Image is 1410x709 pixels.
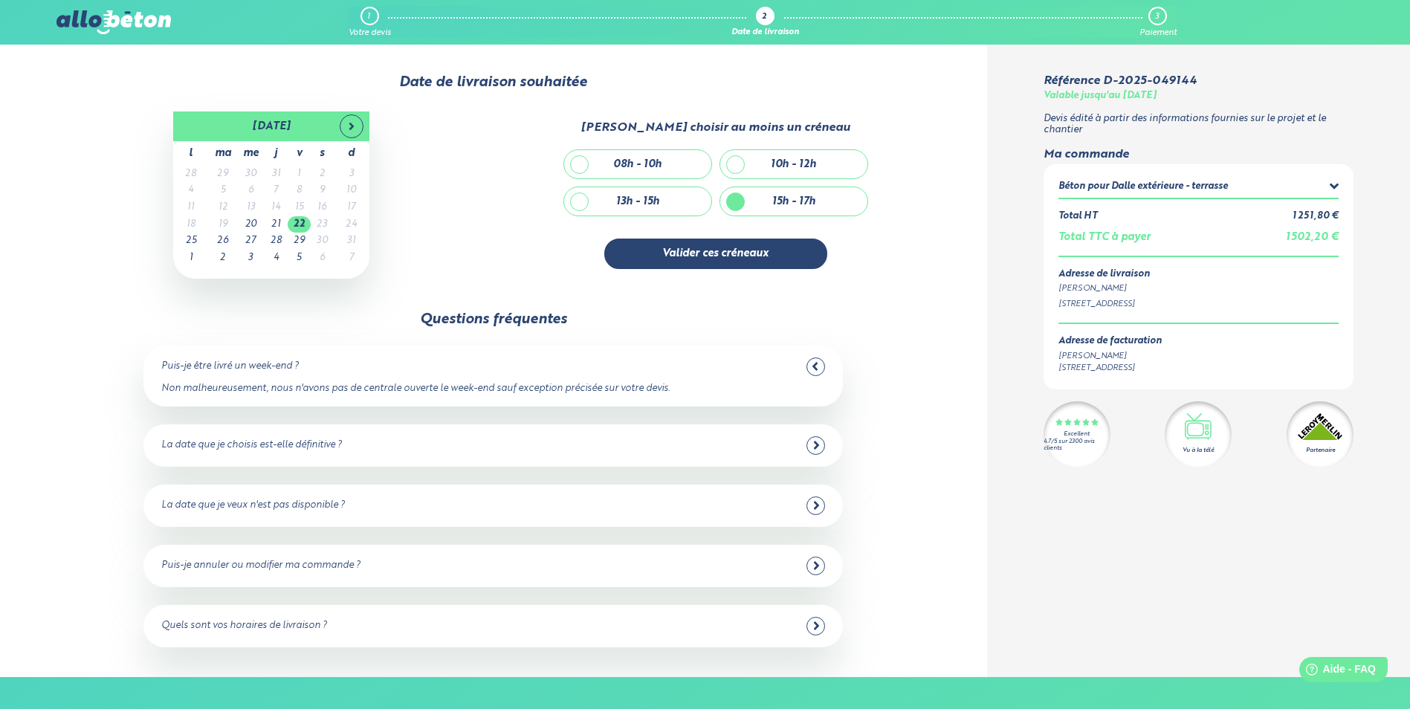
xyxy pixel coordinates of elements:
[161,621,327,632] div: Quels sont vos horaires de livraison ?
[771,158,816,171] div: 10h - 12h
[288,141,311,166] th: v
[161,500,345,511] div: La date que je veux n'est pas disponible ?
[311,141,334,166] th: s
[311,182,334,199] td: 9
[161,383,825,395] div: Non malheureusement, nous n'avons pas de centrale ouverte le week-end sauf exception précisée sur...
[311,166,334,183] td: 2
[349,28,391,38] div: Votre devis
[1306,446,1335,455] div: Partenaire
[265,216,288,233] td: 21
[161,361,299,372] div: Puis-je être livré un week-end ?
[288,233,311,250] td: 29
[265,141,288,166] th: j
[265,233,288,250] td: 28
[1064,431,1090,438] div: Excellent
[334,233,369,250] td: 31
[334,250,369,267] td: 7
[265,182,288,199] td: 7
[265,166,288,183] td: 31
[1058,336,1162,347] div: Adresse de facturation
[334,216,369,233] td: 24
[237,216,265,233] td: 20
[1044,114,1354,135] p: Devis édité à partir des informations fournies sur le projet et le chantier
[1155,12,1159,22] div: 3
[1058,269,1339,280] div: Adresse de livraison
[237,250,265,267] td: 3
[1286,232,1339,242] span: 1 502,20 €
[209,111,334,141] th: [DATE]
[604,239,827,269] button: Valider ces créneaux
[1058,362,1162,375] div: [STREET_ADDRESS]
[1058,179,1339,198] summary: Béton pour Dalle extérieure - terrasse
[161,560,360,572] div: Puis-je annuler ou modifier ma commande ?
[173,166,209,183] td: 28
[209,141,237,166] th: ma
[209,233,237,250] td: 26
[311,216,334,233] td: 23
[349,7,391,38] a: 1 Votre devis
[1058,298,1339,311] div: [STREET_ADDRESS]
[173,182,209,199] td: 4
[334,166,369,183] td: 3
[1044,438,1110,452] div: 4.7/5 sur 2300 avis clients
[334,182,369,199] td: 10
[731,28,799,38] div: Date de livraison
[616,195,659,208] div: 13h - 15h
[209,216,237,233] td: 19
[334,141,369,166] th: d
[311,233,334,250] td: 30
[1058,181,1228,192] div: Béton pour Dalle extérieure - terrasse
[1058,211,1097,222] div: Total HT
[772,195,815,208] div: 15h - 17h
[334,199,369,216] td: 17
[265,199,288,216] td: 14
[731,7,799,38] a: 2 Date de livraison
[56,74,931,91] div: Date de livraison souhaitée
[1278,651,1394,693] iframe: Help widget launcher
[237,199,265,216] td: 13
[762,13,766,22] div: 2
[209,250,237,267] td: 2
[173,141,209,166] th: l
[173,216,209,233] td: 18
[420,311,567,328] div: Questions fréquentes
[161,440,342,451] div: La date que je choisis est-elle définitive ?
[1139,7,1177,38] a: 3 Paiement
[311,250,334,267] td: 6
[288,216,311,233] td: 22
[1293,211,1339,222] div: 1 251,80 €
[1058,231,1151,244] div: Total TTC à payer
[1044,148,1354,161] div: Ma commande
[288,199,311,216] td: 15
[1058,350,1162,363] div: [PERSON_NAME]
[288,250,311,267] td: 5
[56,10,171,34] img: allobéton
[237,141,265,166] th: me
[613,158,662,171] div: 08h - 10h
[265,250,288,267] td: 4
[237,233,265,250] td: 27
[1044,74,1197,88] div: Référence D-2025-049144
[288,182,311,199] td: 8
[209,166,237,183] td: 29
[237,182,265,199] td: 6
[173,199,209,216] td: 11
[311,199,334,216] td: 16
[1183,446,1214,455] div: Vu à la télé
[209,182,237,199] td: 5
[173,250,209,267] td: 1
[581,121,850,135] div: [PERSON_NAME] choisir au moins un créneau
[1044,91,1157,102] div: Valable jusqu'au [DATE]
[1058,282,1339,295] div: [PERSON_NAME]
[209,199,237,216] td: 12
[173,233,209,250] td: 25
[367,12,370,22] div: 1
[237,166,265,183] td: 30
[1139,28,1177,38] div: Paiement
[288,166,311,183] td: 1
